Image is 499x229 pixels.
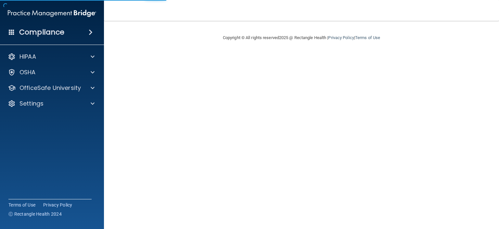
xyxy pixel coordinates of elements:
span: Ⓒ Rectangle Health 2024 [8,211,62,217]
h4: Compliance [19,28,64,37]
p: OfficeSafe University [19,84,81,92]
a: Privacy Policy [328,35,354,40]
a: OSHA [8,68,95,76]
div: Copyright © All rights reserved 2025 @ Rectangle Health | | [183,27,420,48]
img: PMB logo [8,7,96,20]
a: Settings [8,100,95,107]
a: Terms of Use [355,35,380,40]
p: OSHA [19,68,36,76]
p: HIPAA [19,53,36,61]
a: Privacy Policy [43,202,72,208]
a: Terms of Use [8,202,35,208]
a: HIPAA [8,53,95,61]
p: Settings [19,100,44,107]
a: OfficeSafe University [8,84,95,92]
